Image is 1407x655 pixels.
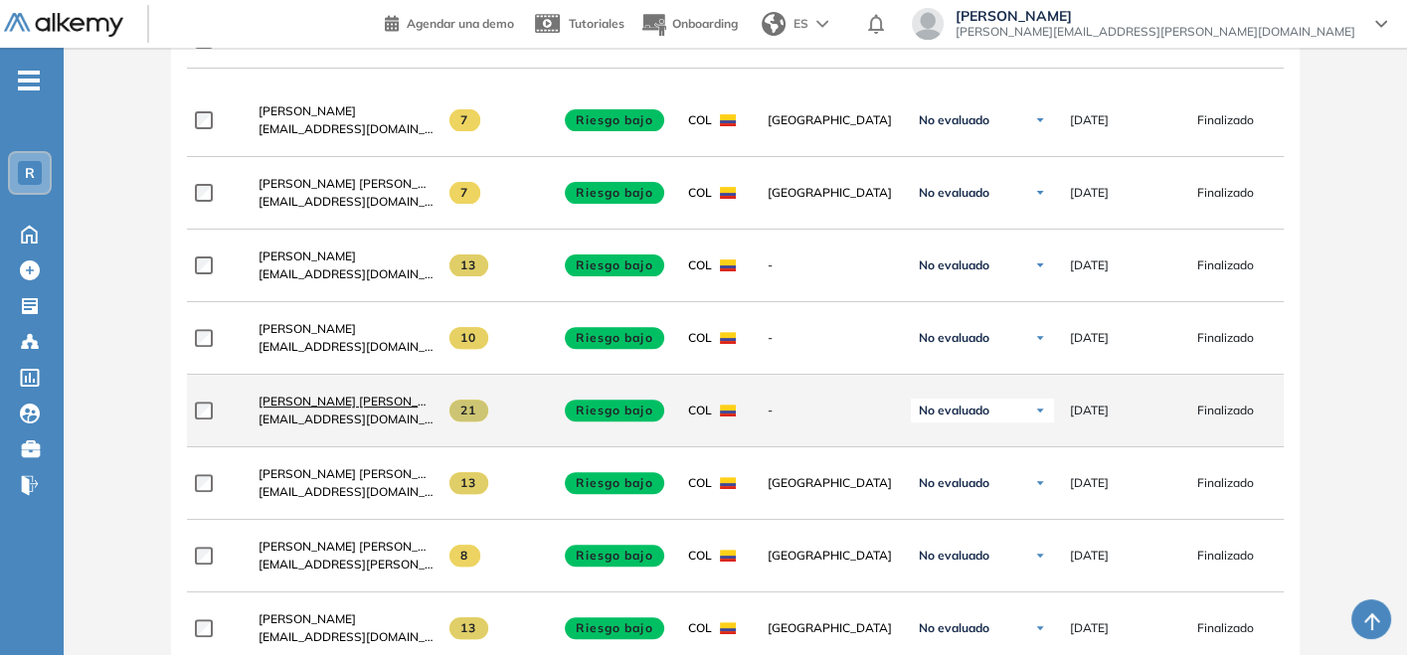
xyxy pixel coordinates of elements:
[768,474,895,492] span: [GEOGRAPHIC_DATA]
[1197,256,1254,274] span: Finalizado
[259,610,434,628] a: [PERSON_NAME]
[259,393,434,410] a: [PERSON_NAME] [PERSON_NAME]
[259,120,434,138] span: [EMAIL_ADDRESS][DOMAIN_NAME]
[449,182,480,204] span: 7
[449,327,488,349] span: 10
[259,538,434,556] a: [PERSON_NAME] [PERSON_NAME]
[259,265,434,283] span: [EMAIL_ADDRESS][DOMAIN_NAME]
[449,254,488,276] span: 13
[259,248,356,263] span: [PERSON_NAME]
[259,102,434,120] a: [PERSON_NAME]
[1197,402,1254,419] span: Finalizado
[1034,332,1046,344] img: Ícono de flecha
[449,109,480,131] span: 7
[1034,259,1046,271] img: Ícono de flecha
[1034,550,1046,562] img: Ícono de flecha
[919,548,989,564] span: No evaluado
[768,111,895,129] span: [GEOGRAPHIC_DATA]
[259,465,434,483] a: [PERSON_NAME] [PERSON_NAME]
[565,109,664,131] span: Riesgo bajo
[762,12,786,36] img: world
[688,619,712,637] span: COL
[385,10,514,34] a: Agendar una demo
[259,176,557,191] span: [PERSON_NAME] [PERSON_NAME] [PERSON_NAME]
[816,20,828,28] img: arrow
[259,193,434,211] span: [EMAIL_ADDRESS][DOMAIN_NAME]
[449,545,480,567] span: 8
[259,320,434,338] a: [PERSON_NAME]
[259,321,356,336] span: [PERSON_NAME]
[1070,474,1109,492] span: [DATE]
[1197,547,1254,565] span: Finalizado
[956,24,1355,40] span: [PERSON_NAME][EMAIL_ADDRESS][PERSON_NAME][DOMAIN_NAME]
[1070,547,1109,565] span: [DATE]
[688,547,712,565] span: COL
[1197,474,1254,492] span: Finalizado
[919,185,989,201] span: No evaluado
[1070,256,1109,274] span: [DATE]
[919,403,989,418] span: No evaluado
[1034,114,1046,126] img: Ícono de flecha
[919,112,989,128] span: No evaluado
[1197,619,1254,637] span: Finalizado
[720,332,736,344] img: COL
[259,410,434,428] span: [EMAIL_ADDRESS][DOMAIN_NAME]
[1197,184,1254,202] span: Finalizado
[720,259,736,271] img: COL
[449,472,488,494] span: 13
[956,8,1355,24] span: [PERSON_NAME]
[1308,560,1407,655] iframe: Chat Widget
[768,184,895,202] span: [GEOGRAPHIC_DATA]
[688,329,712,347] span: COL
[565,545,664,567] span: Riesgo bajo
[565,472,664,494] span: Riesgo bajo
[1070,184,1109,202] span: [DATE]
[569,16,624,31] span: Tutoriales
[565,327,664,349] span: Riesgo bajo
[720,477,736,489] img: COL
[688,402,712,419] span: COL
[449,400,488,421] span: 21
[565,254,664,276] span: Riesgo bajo
[688,474,712,492] span: COL
[1070,111,1109,129] span: [DATE]
[259,539,456,554] span: [PERSON_NAME] [PERSON_NAME]
[1197,329,1254,347] span: Finalizado
[259,103,356,118] span: [PERSON_NAME]
[688,256,712,274] span: COL
[768,547,895,565] span: [GEOGRAPHIC_DATA]
[449,617,488,639] span: 13
[565,182,664,204] span: Riesgo bajo
[259,175,434,193] a: [PERSON_NAME] [PERSON_NAME] [PERSON_NAME]
[768,619,895,637] span: [GEOGRAPHIC_DATA]
[919,475,989,491] span: No evaluado
[259,611,356,626] span: [PERSON_NAME]
[565,400,664,421] span: Riesgo bajo
[919,620,989,636] span: No evaluado
[25,165,35,181] span: R
[1034,405,1046,416] img: Ícono de flecha
[259,556,434,573] span: [EMAIL_ADDRESS][PERSON_NAME][DOMAIN_NAME]
[259,483,434,501] span: [EMAIL_ADDRESS][DOMAIN_NAME]
[407,16,514,31] span: Agendar una demo
[720,187,736,199] img: COL
[672,16,738,31] span: Onboarding
[18,79,40,82] i: -
[259,394,456,409] span: [PERSON_NAME] [PERSON_NAME]
[1034,622,1046,634] img: Ícono de flecha
[768,402,895,419] span: -
[919,257,989,273] span: No evaluado
[259,247,434,265] a: [PERSON_NAME]
[259,338,434,356] span: [EMAIL_ADDRESS][DOMAIN_NAME]
[688,111,712,129] span: COL
[1034,477,1046,489] img: Ícono de flecha
[793,15,808,33] span: ES
[720,114,736,126] img: COL
[768,329,895,347] span: -
[720,405,736,416] img: COL
[1070,402,1109,419] span: [DATE]
[1034,187,1046,199] img: Ícono de flecha
[565,617,664,639] span: Riesgo bajo
[1308,560,1407,655] div: Widget de chat
[1070,619,1109,637] span: [DATE]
